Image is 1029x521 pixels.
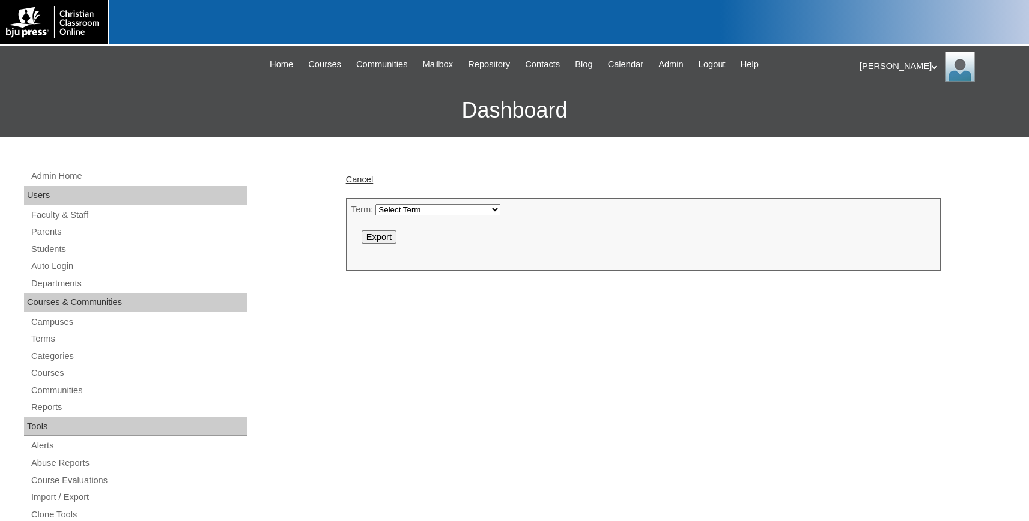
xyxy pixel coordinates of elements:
[658,58,684,71] span: Admin
[462,58,516,71] a: Repository
[468,58,510,71] span: Repository
[735,58,765,71] a: Help
[569,58,598,71] a: Blog
[30,242,247,257] a: Students
[30,349,247,364] a: Categories
[308,58,341,71] span: Courses
[350,58,414,71] a: Communities
[30,438,247,453] a: Alerts
[30,383,247,398] a: Communities
[30,208,247,223] a: Faculty & Staff
[860,52,1017,82] div: [PERSON_NAME]
[351,205,374,214] label: Term:
[519,58,566,71] a: Contacts
[30,490,247,505] a: Import / Export
[30,366,247,381] a: Courses
[362,230,396,244] input: Export
[6,83,1023,137] h3: Dashboard
[575,58,592,71] span: Blog
[417,58,460,71] a: Mailbox
[741,58,759,71] span: Help
[608,58,643,71] span: Calendar
[6,6,102,38] img: logo-white.png
[423,58,454,71] span: Mailbox
[945,52,975,82] img: Karen Lawton
[30,473,247,488] a: Course Evaluations
[693,58,732,71] a: Logout
[30,276,247,291] a: Departments
[30,331,247,346] a: Terms
[24,186,247,205] div: Users
[264,58,299,71] a: Home
[30,224,247,239] a: Parents
[602,58,649,71] a: Calendar
[270,58,293,71] span: Home
[30,400,247,415] a: Reports
[302,58,347,71] a: Courses
[30,169,247,184] a: Admin Home
[30,456,247,471] a: Abuse Reports
[652,58,690,71] a: Admin
[24,293,247,312] div: Courses & Communities
[346,175,374,184] a: Cancel
[24,417,247,436] div: Tools
[699,58,726,71] span: Logout
[356,58,408,71] span: Communities
[30,315,247,330] a: Campuses
[525,58,560,71] span: Contacts
[30,259,247,274] a: Auto Login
